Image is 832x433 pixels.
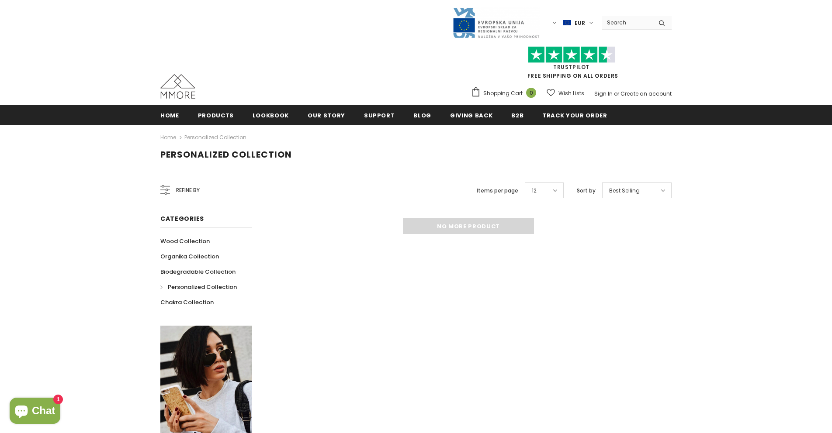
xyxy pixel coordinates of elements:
a: Wood Collection [160,234,210,249]
span: FREE SHIPPING ON ALL ORDERS [471,50,672,79]
a: Create an account [621,90,672,97]
span: Wood Collection [160,237,210,245]
a: Personalized Collection [184,134,246,141]
span: Personalized Collection [160,148,292,161]
inbox-online-store-chat: Shopify online store chat [7,398,63,426]
span: or [614,90,619,97]
img: MMORE Cases [160,74,195,99]
a: Products [198,105,234,125]
span: Biodegradable Collection [160,268,236,276]
span: Categories [160,214,204,223]
span: 12 [532,186,537,195]
label: Items per page [477,186,518,195]
a: Wish Lists [547,86,584,101]
a: Personalized Collection [160,279,237,295]
span: Giving back [450,111,492,120]
span: Personalized Collection [168,283,237,291]
a: Home [160,132,176,143]
span: 0 [526,88,536,98]
a: Our Story [308,105,345,125]
a: Giving back [450,105,492,125]
span: support [364,111,395,120]
span: Chakra Collection [160,298,214,306]
a: Organika Collection [160,249,219,264]
a: Home [160,105,179,125]
a: B2B [511,105,523,125]
img: Trust Pilot Stars [528,46,615,63]
img: Javni Razpis [452,7,540,39]
span: Lookbook [253,111,289,120]
span: Best Selling [609,186,640,195]
span: Shopping Cart [483,89,523,98]
span: Organika Collection [160,252,219,261]
span: Track your order [542,111,607,120]
a: Blog [413,105,431,125]
a: Trustpilot [553,63,589,71]
a: Chakra Collection [160,295,214,310]
span: B2B [511,111,523,120]
span: EUR [575,19,585,27]
span: Refine by [176,186,200,195]
input: Search Site [602,16,652,29]
span: Products [198,111,234,120]
span: Wish Lists [558,89,584,98]
label: Sort by [577,186,596,195]
a: Javni Razpis [452,19,540,26]
span: Our Story [308,111,345,120]
a: Sign In [594,90,613,97]
a: Shopping Cart 0 [471,87,541,100]
span: Blog [413,111,431,120]
a: Track your order [542,105,607,125]
a: support [364,105,395,125]
span: Home [160,111,179,120]
a: Lookbook [253,105,289,125]
a: Biodegradable Collection [160,264,236,279]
